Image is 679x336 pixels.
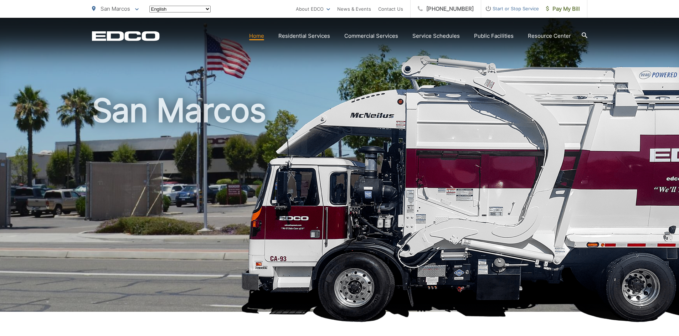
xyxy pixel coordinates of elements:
a: Public Facilities [474,32,514,40]
span: San Marcos [101,5,130,12]
h1: San Marcos [92,93,587,318]
a: EDCD logo. Return to the homepage. [92,31,160,41]
a: Contact Us [378,5,403,13]
a: Commercial Services [344,32,398,40]
a: Home [249,32,264,40]
a: Residential Services [278,32,330,40]
a: News & Events [337,5,371,13]
a: Service Schedules [412,32,460,40]
a: Resource Center [528,32,571,40]
select: Select a language [149,6,211,12]
a: About EDCO [296,5,330,13]
span: Pay My Bill [546,5,580,13]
